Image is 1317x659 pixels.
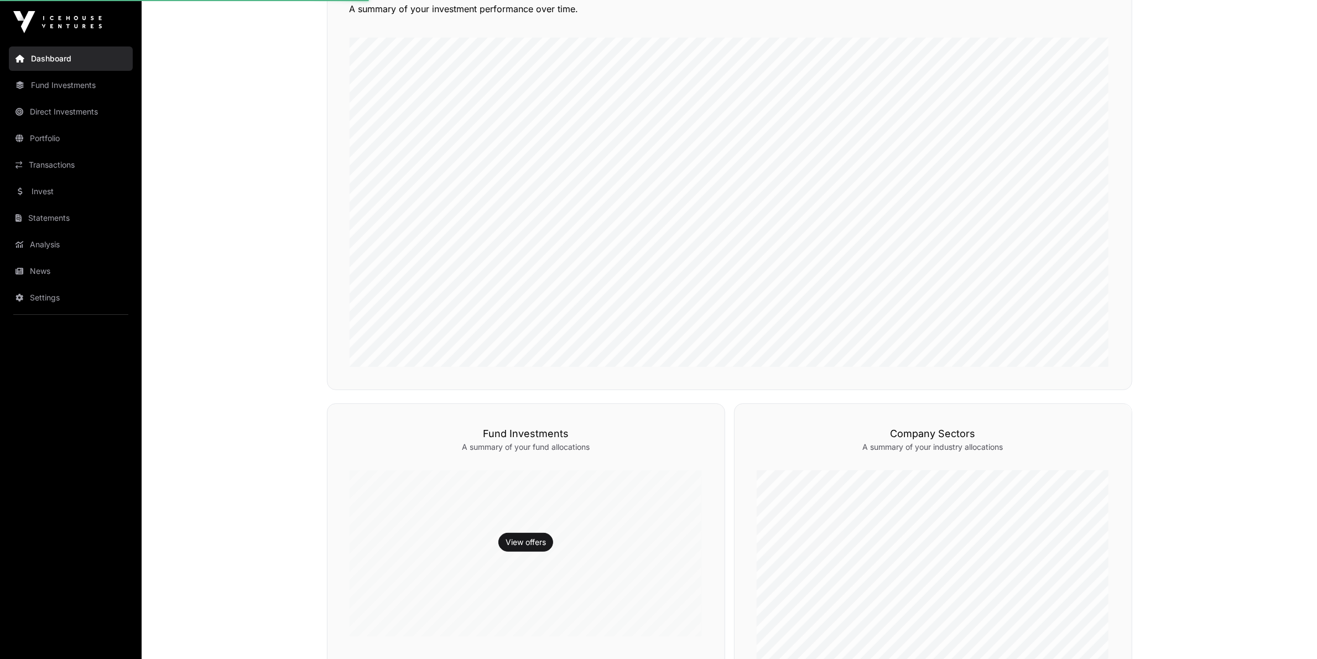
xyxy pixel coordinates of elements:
a: Invest [9,179,133,204]
h3: Company Sectors [757,426,1110,442]
iframe: Chat Widget [1262,606,1317,659]
a: Statements [9,206,133,230]
a: View offers [506,537,546,548]
a: Fund Investments [9,73,133,97]
button: View offers [498,533,553,552]
a: Dashboard [9,46,133,71]
a: Settings [9,286,133,310]
a: Analysis [9,232,133,257]
p: A summary of your investment performance over time. [350,2,1110,15]
img: Icehouse Ventures Logo [13,11,102,33]
a: News [9,259,133,283]
a: Portfolio [9,126,133,151]
h3: Fund Investments [350,426,702,442]
p: A summary of your fund allocations [350,442,702,453]
p: A summary of your industry allocations [757,442,1110,453]
a: Transactions [9,153,133,177]
a: Direct Investments [9,100,133,124]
